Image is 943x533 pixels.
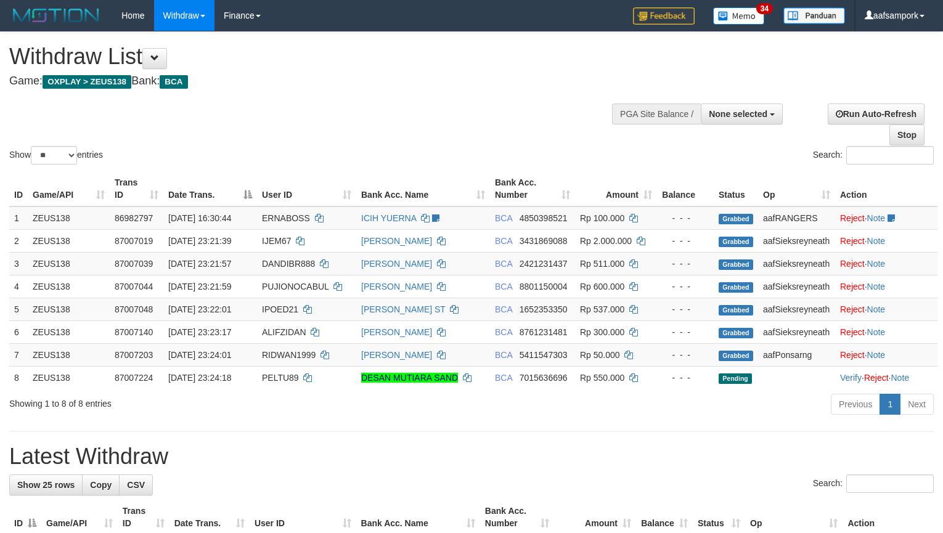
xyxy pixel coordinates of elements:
td: aafRANGERS [758,206,835,230]
a: Show 25 rows [9,474,83,495]
img: panduan.png [783,7,845,24]
span: BCA [495,213,512,223]
th: Balance [657,171,714,206]
th: Status [714,171,758,206]
span: BCA [495,259,512,269]
td: ZEUS138 [28,275,110,298]
span: BCA [495,350,512,360]
span: Grabbed [719,214,753,224]
a: [PERSON_NAME] [361,350,432,360]
td: · [835,229,937,252]
th: Amount: activate to sort column ascending [575,171,657,206]
span: Rp 2.000.000 [580,236,632,246]
td: aafPonsarng [758,343,835,366]
a: Reject [840,236,865,246]
span: 87007203 [115,350,153,360]
td: ZEUS138 [28,229,110,252]
span: 87007048 [115,304,153,314]
span: Rp 300.000 [580,327,624,337]
div: - - - [662,280,709,293]
span: Grabbed [719,305,753,315]
td: · [835,320,937,343]
span: [DATE] 23:21:57 [168,259,231,269]
a: [PERSON_NAME] [361,282,432,291]
a: Verify [840,373,862,383]
span: 34 [756,3,773,14]
th: Op: activate to sort column ascending [758,171,835,206]
td: ZEUS138 [28,298,110,320]
span: Rp 100.000 [580,213,624,223]
td: aafSieksreyneath [758,252,835,275]
span: Rp 511.000 [580,259,624,269]
td: 3 [9,252,28,275]
span: RIDWAN1999 [262,350,316,360]
a: Copy [82,474,120,495]
img: Feedback.jpg [633,7,695,25]
th: Trans ID: activate to sort column ascending [110,171,163,206]
span: ALIFZIDAN [262,327,306,337]
a: Reject [840,259,865,269]
td: ZEUS138 [28,320,110,343]
span: Grabbed [719,351,753,361]
span: Grabbed [719,328,753,338]
span: BCA [495,282,512,291]
td: · [835,343,937,366]
td: · [835,252,937,275]
span: [DATE] 23:24:18 [168,373,231,383]
span: None selected [709,109,767,119]
a: Run Auto-Refresh [828,104,925,124]
td: · [835,275,937,298]
label: Search: [813,474,934,493]
button: None selected [701,104,783,124]
td: 2 [9,229,28,252]
a: [PERSON_NAME] [361,259,432,269]
td: · [835,206,937,230]
span: Pending [719,373,752,384]
td: ZEUS138 [28,252,110,275]
span: IJEM67 [262,236,291,246]
td: 1 [9,206,28,230]
span: Copy 5411547303 to clipboard [520,350,568,360]
span: Copy 4850398521 to clipboard [520,213,568,223]
a: ICIH YUERNA [361,213,416,223]
span: Grabbed [719,237,753,247]
div: - - - [662,303,709,315]
a: Note [867,350,886,360]
th: Date Trans.: activate to sort column descending [163,171,257,206]
span: Copy 7015636696 to clipboard [520,373,568,383]
a: Note [867,282,886,291]
td: ZEUS138 [28,366,110,389]
a: Note [867,213,886,223]
a: [PERSON_NAME] ST [361,304,446,314]
span: IPOED21 [262,304,298,314]
span: BCA [160,75,187,89]
a: CSV [119,474,153,495]
a: Note [867,304,886,314]
td: · [835,298,937,320]
span: DANDIBR888 [262,259,315,269]
span: 87007039 [115,259,153,269]
span: [DATE] 23:21:59 [168,282,231,291]
a: [PERSON_NAME] [361,327,432,337]
span: [DATE] 23:22:01 [168,304,231,314]
h1: Withdraw List [9,44,616,69]
div: - - - [662,326,709,338]
th: Game/API: activate to sort column ascending [28,171,110,206]
td: ZEUS138 [28,343,110,366]
td: 4 [9,275,28,298]
td: 6 [9,320,28,343]
a: [PERSON_NAME] [361,236,432,246]
img: MOTION_logo.png [9,6,103,25]
div: - - - [662,372,709,384]
span: Grabbed [719,259,753,270]
div: - - - [662,235,709,247]
td: 8 [9,366,28,389]
td: aafSieksreyneath [758,229,835,252]
img: Button%20Memo.svg [713,7,765,25]
a: Reject [840,327,865,337]
th: Action [835,171,937,206]
span: ERNABOSS [262,213,310,223]
span: Copy 8801150004 to clipboard [520,282,568,291]
span: 87007224 [115,373,153,383]
span: PUJIONOCABUL [262,282,329,291]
